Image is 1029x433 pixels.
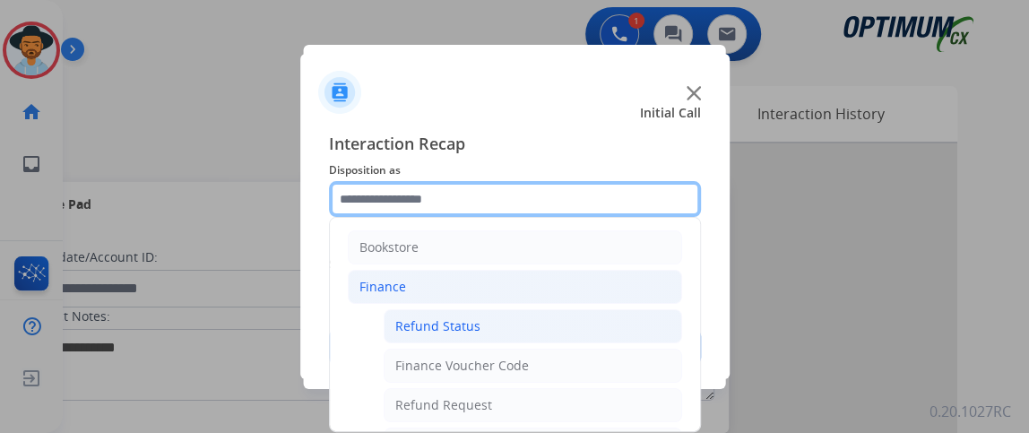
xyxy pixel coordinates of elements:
div: Finance Voucher Code [395,357,529,375]
span: Interaction Recap [329,131,701,160]
div: Bookstore [359,238,419,256]
img: contactIcon [318,71,361,114]
div: Refund Request [395,396,492,414]
div: Finance [359,278,406,296]
span: Initial Call [640,104,701,122]
span: Disposition as [329,160,701,181]
div: Refund Status [395,317,480,335]
p: 0.20.1027RC [930,401,1011,422]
